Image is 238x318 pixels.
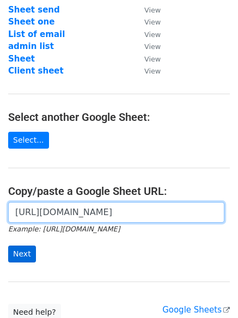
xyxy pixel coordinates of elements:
[8,185,230,198] h4: Copy/paste a Google Sheet URL:
[8,246,36,262] input: Next
[144,55,161,63] small: View
[144,6,161,14] small: View
[133,54,161,64] a: View
[8,225,120,233] small: Example: [URL][DOMAIN_NAME]
[8,41,54,51] a: admin list
[8,5,60,15] a: Sheet send
[162,305,230,315] a: Google Sheets
[133,66,161,76] a: View
[133,5,161,15] a: View
[8,29,65,39] a: List of email
[144,30,161,39] small: View
[144,67,161,75] small: View
[8,54,35,64] a: Sheet
[8,202,224,223] input: Paste your Google Sheet URL here
[8,17,54,27] a: Sheet one
[133,41,161,51] a: View
[133,17,161,27] a: View
[133,29,161,39] a: View
[144,18,161,26] small: View
[8,66,64,76] a: Client sheet
[8,132,49,149] a: Select...
[8,111,230,124] h4: Select another Google Sheet:
[184,266,238,318] iframe: Chat Widget
[144,42,161,51] small: View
